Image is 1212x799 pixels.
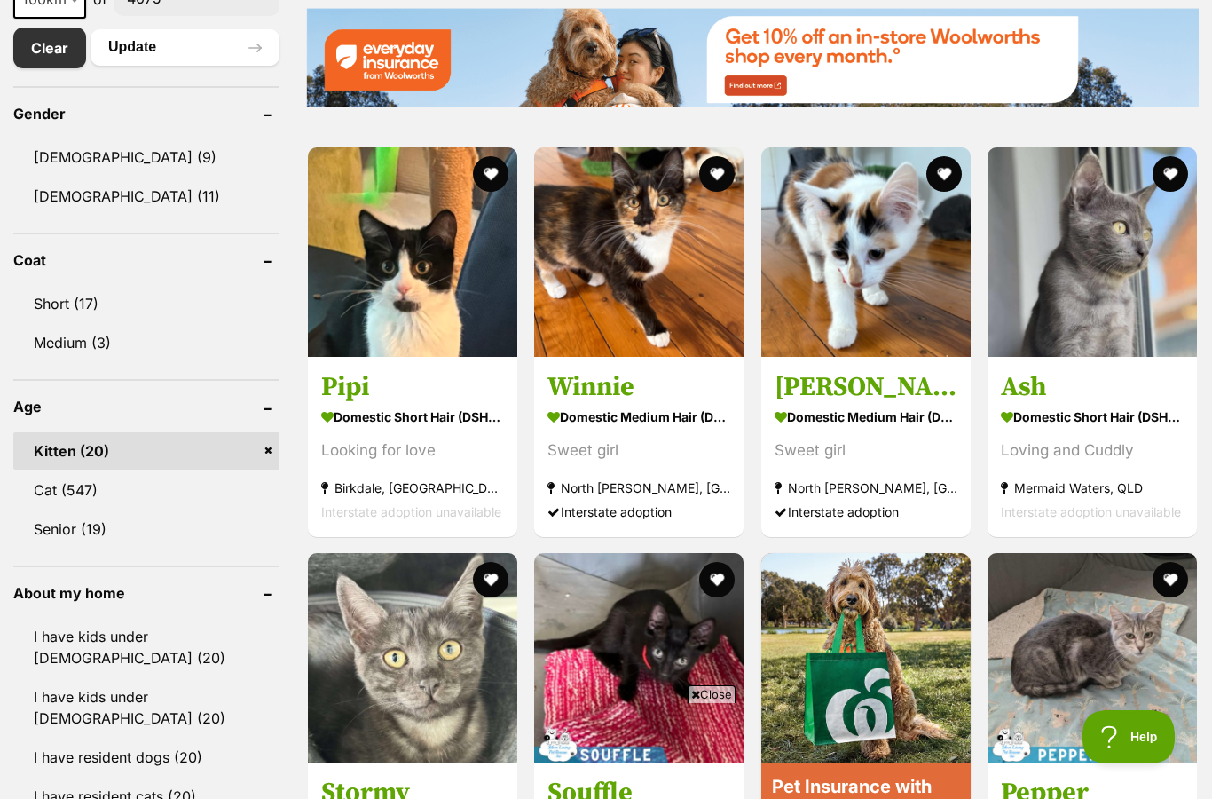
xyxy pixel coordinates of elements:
[283,710,929,790] iframe: Advertisement
[534,147,744,357] img: Winnie - Domestic Medium Hair (DMH) Cat
[547,499,730,523] div: Interstate adoption
[534,356,744,536] a: Winnie Domestic Medium Hair (DMH) Cat Sweet girl North [PERSON_NAME], [GEOGRAPHIC_DATA] Interstat...
[1001,475,1184,499] strong: Mermaid Waters, QLD
[306,8,1199,107] img: Everyday Insurance promotional banner
[700,562,736,597] button: favourite
[321,438,504,462] div: Looking for love
[321,369,504,403] h3: Pipi
[321,403,504,429] strong: Domestic Short Hair (DSH) Cat
[761,356,971,536] a: [PERSON_NAME] Domestic Medium Hair (DMH) Cat Sweet girl North [PERSON_NAME], [GEOGRAPHIC_DATA] In...
[775,369,957,403] h3: [PERSON_NAME]
[308,553,517,763] img: Stormy - Domestic Short Hair (DSH) Cat
[926,156,962,192] button: favourite
[91,29,279,65] button: Update
[13,739,279,776] a: I have resident dogs (20)
[13,510,279,548] a: Senior (19)
[775,438,957,462] div: Sweet girl
[988,356,1197,536] a: Ash Domestic Short Hair (DSH) Cat Loving and Cuddly Mermaid Waters, QLD Interstate adoption unava...
[13,618,279,676] a: I have kids under [DEMOGRAPHIC_DATA] (20)
[321,475,504,499] strong: Birkdale, [GEOGRAPHIC_DATA]
[775,499,957,523] div: Interstate adoption
[13,106,279,122] header: Gender
[1082,710,1177,763] iframe: Help Scout Beacon - Open
[13,178,279,215] a: [DEMOGRAPHIC_DATA] (11)
[1153,562,1188,597] button: favourite
[688,685,736,703] span: Close
[13,471,279,509] a: Cat (547)
[13,324,279,361] a: Medium (3)
[534,553,744,763] img: Souffle - Domestic Short Hair (DSH) Cat
[13,252,279,268] header: Coat
[988,147,1197,357] img: Ash - Domestic Short Hair (DSH) Cat
[700,156,736,192] button: favourite
[775,475,957,499] strong: North [PERSON_NAME], [GEOGRAPHIC_DATA]
[308,147,517,357] img: Pipi - Domestic Short Hair (DSH) Cat
[13,28,86,68] a: Clear
[321,503,501,518] span: Interstate adoption unavailable
[13,432,279,470] a: Kitten (20)
[547,475,730,499] strong: North [PERSON_NAME], [GEOGRAPHIC_DATA]
[761,147,971,357] img: Callie - Domestic Medium Hair (DMH) Cat
[1001,369,1184,403] h3: Ash
[13,678,279,737] a: I have kids under [DEMOGRAPHIC_DATA] (20)
[988,553,1197,763] img: Pepper - Domestic Short Hair (DSH) Cat
[473,156,508,192] button: favourite
[13,585,279,601] header: About my home
[13,399,279,415] header: Age
[1001,503,1181,518] span: Interstate adoption unavailable
[775,403,957,429] strong: Domestic Medium Hair (DMH) Cat
[547,438,730,462] div: Sweet girl
[547,403,730,429] strong: Domestic Medium Hair (DMH) Cat
[1153,156,1188,192] button: favourite
[1001,438,1184,462] div: Loving and Cuddly
[13,138,279,176] a: [DEMOGRAPHIC_DATA] (9)
[13,285,279,322] a: Short (17)
[306,8,1199,110] a: Everyday Insurance promotional banner
[547,369,730,403] h3: Winnie
[1001,403,1184,429] strong: Domestic Short Hair (DSH) Cat
[473,562,508,597] button: favourite
[308,356,517,536] a: Pipi Domestic Short Hair (DSH) Cat Looking for love Birkdale, [GEOGRAPHIC_DATA] Interstate adopti...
